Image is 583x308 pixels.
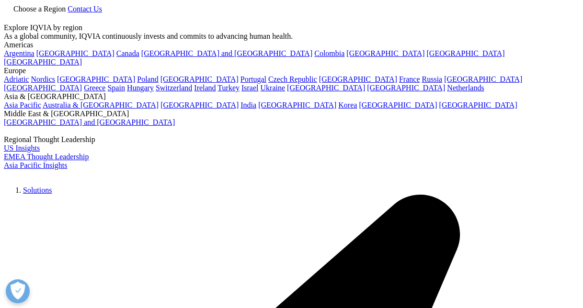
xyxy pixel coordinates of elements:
a: EMEA Thought Leadership [4,153,89,161]
div: Asia & [GEOGRAPHIC_DATA] [4,92,579,101]
a: [GEOGRAPHIC_DATA] [160,101,239,109]
div: Regional Thought Leadership [4,135,579,144]
a: [GEOGRAPHIC_DATA] [427,49,505,57]
a: [GEOGRAPHIC_DATA] [57,75,135,83]
a: Turkey [217,84,240,92]
div: Explore IQVIA by region [4,23,579,32]
a: [GEOGRAPHIC_DATA] [359,101,437,109]
a: [GEOGRAPHIC_DATA] and [GEOGRAPHIC_DATA] [4,118,175,126]
a: [GEOGRAPHIC_DATA] [36,49,114,57]
a: Asia Pacific [4,101,41,109]
a: Asia Pacific Insights [4,161,67,169]
div: Middle East & [GEOGRAPHIC_DATA] [4,110,579,118]
a: [GEOGRAPHIC_DATA] [4,84,82,92]
a: [GEOGRAPHIC_DATA] [367,84,445,92]
a: India [240,101,256,109]
button: Open Preferences [6,279,30,303]
a: [GEOGRAPHIC_DATA] [287,84,365,92]
span: Choose a Region [13,5,66,13]
a: [GEOGRAPHIC_DATA] [4,58,82,66]
a: Spain [107,84,125,92]
a: Nordics [31,75,55,83]
a: Adriatic [4,75,29,83]
a: Australia & [GEOGRAPHIC_DATA] [43,101,159,109]
div: Americas [4,41,579,49]
a: Canada [116,49,139,57]
a: Argentina [4,49,34,57]
a: Ireland [194,84,216,92]
a: Greece [84,84,105,92]
a: [GEOGRAPHIC_DATA] [444,75,522,83]
a: [GEOGRAPHIC_DATA] [319,75,397,83]
a: Israel [241,84,259,92]
a: [GEOGRAPHIC_DATA] [258,101,336,109]
a: Korea [338,101,357,109]
a: Switzerland [156,84,192,92]
a: Contact Us [68,5,102,13]
a: Poland [137,75,158,83]
a: US Insights [4,144,40,152]
a: [GEOGRAPHIC_DATA] [439,101,517,109]
a: [GEOGRAPHIC_DATA] and [GEOGRAPHIC_DATA] [141,49,312,57]
a: Solutions [23,186,52,194]
a: Ukraine [261,84,286,92]
a: Netherlands [447,84,484,92]
div: Europe [4,66,579,75]
a: Hungary [127,84,154,92]
a: Colombia [314,49,344,57]
a: [GEOGRAPHIC_DATA] [346,49,424,57]
div: As a global community, IQVIA continuously invests and commits to advancing human health. [4,32,579,41]
a: Czech Republic [268,75,317,83]
a: Russia [422,75,443,83]
a: France [399,75,420,83]
a: Portugal [240,75,266,83]
a: [GEOGRAPHIC_DATA] [160,75,239,83]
